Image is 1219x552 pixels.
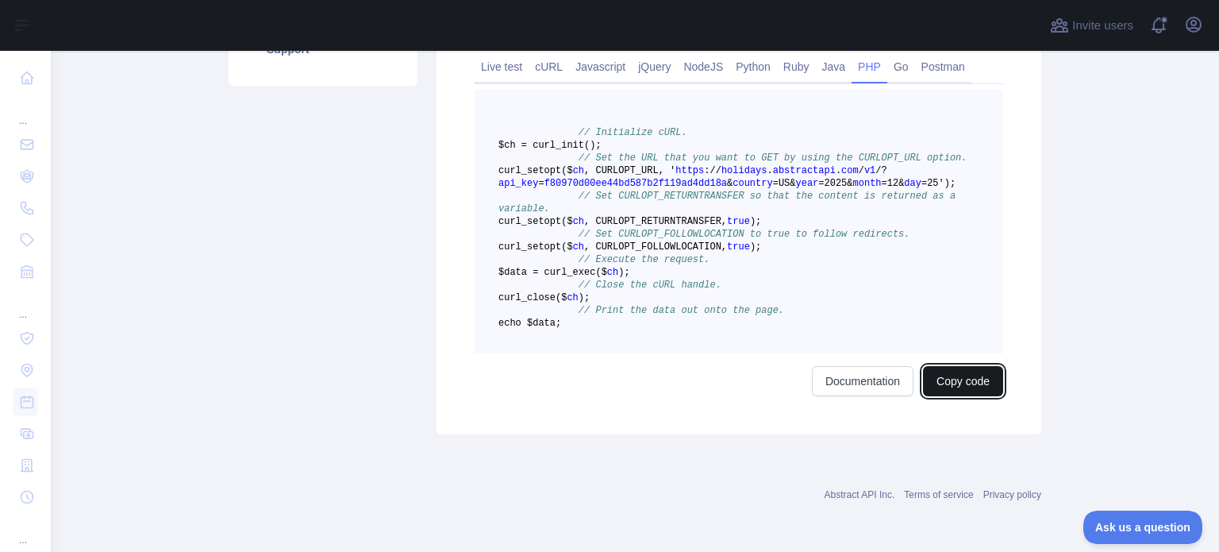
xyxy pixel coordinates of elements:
span: curl [498,165,521,176]
span: ch [607,267,618,278]
span: country [733,178,772,189]
span: ; [595,140,601,151]
span: curl [498,241,521,253]
a: Python [729,54,777,79]
span: . [767,165,772,176]
a: Abstract API Inc. [825,489,895,500]
a: NodeJS [677,54,729,79]
iframe: Toggle Customer Support [1083,511,1203,544]
a: Documentation [812,366,913,396]
a: PHP [852,54,887,79]
a: cURL [529,54,569,79]
span: ; [756,216,761,227]
span: $ch = curl [498,140,556,151]
a: Java [816,54,852,79]
span: // Execute the request. [579,254,710,265]
a: Privacy policy [983,489,1041,500]
span: // Set CURLOPT_FOLLOWLOCATION to true to follow redirects. [579,229,910,240]
button: Copy code [923,366,1003,396]
span: curl [498,292,521,303]
a: jQuery [632,54,677,79]
span: https [675,165,704,176]
a: Javascript [569,54,632,79]
span: ch [573,241,584,253]
span: ) [618,267,624,278]
span: , CURLOPT_URL, ' [584,165,675,176]
span: ; [624,267,629,278]
span: / [716,165,721,176]
span: ch [573,165,584,176]
span: _setopt($ [521,241,573,253]
div: ... [13,289,38,321]
span: month [853,178,882,189]
span: // Set the URL that you want to GET by using the CURLOPT_URL option. [579,152,967,164]
span: holidays [721,165,767,176]
span: true [727,216,750,227]
a: Go [887,54,915,79]
span: . [836,165,841,176]
span: true [727,241,750,253]
span: ? [882,165,887,176]
span: // Set CURLOPT_RETURNTRANSFER so that the content is returned as a variable. [498,191,961,214]
div: ... [13,515,38,546]
span: / [875,165,881,176]
span: ch [567,292,578,303]
span: ; [950,178,956,189]
span: : [704,165,709,176]
span: api_key [498,178,538,189]
span: ) [750,241,756,253]
span: Invite users [1072,17,1133,35]
span: f80970d00ee44bd587b2f119ad4dd18a [544,178,727,189]
span: / [709,165,715,176]
span: abstractapi [773,165,836,176]
span: ) [750,216,756,227]
span: day [904,178,921,189]
span: ; [756,241,761,253]
span: & [727,178,733,189]
span: , CURLOPT_RETURNTRANSFER, [584,216,727,227]
span: _close($ [521,292,567,303]
span: // Initialize cURL. [579,127,687,138]
span: ; [584,292,590,303]
span: =US& [773,178,796,189]
a: Ruby [777,54,816,79]
a: Postman [915,54,971,79]
span: _setopt($ [521,216,573,227]
span: =25') [921,178,950,189]
span: year [796,178,819,189]
button: Invite users [1047,13,1136,38]
a: Terms of service [904,489,973,500]
span: v1 [864,165,875,176]
span: = [538,178,544,189]
span: _setopt($ [521,165,573,176]
span: com [841,165,859,176]
span: ch [573,216,584,227]
span: , CURLOPT_FOLLOWLOCATION, [584,241,727,253]
span: $data = curl [498,267,567,278]
a: Live test [475,54,529,79]
span: =12& [882,178,905,189]
span: _exec($ [567,267,606,278]
span: =2025& [818,178,852,189]
span: _init() [556,140,595,151]
span: echo $data; [498,318,561,329]
span: // Print the data out onto the page. [579,305,784,316]
div: ... [13,95,38,127]
span: curl [498,216,521,227]
span: / [859,165,864,176]
span: ) [579,292,584,303]
span: // Close the cURL handle. [579,280,721,291]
